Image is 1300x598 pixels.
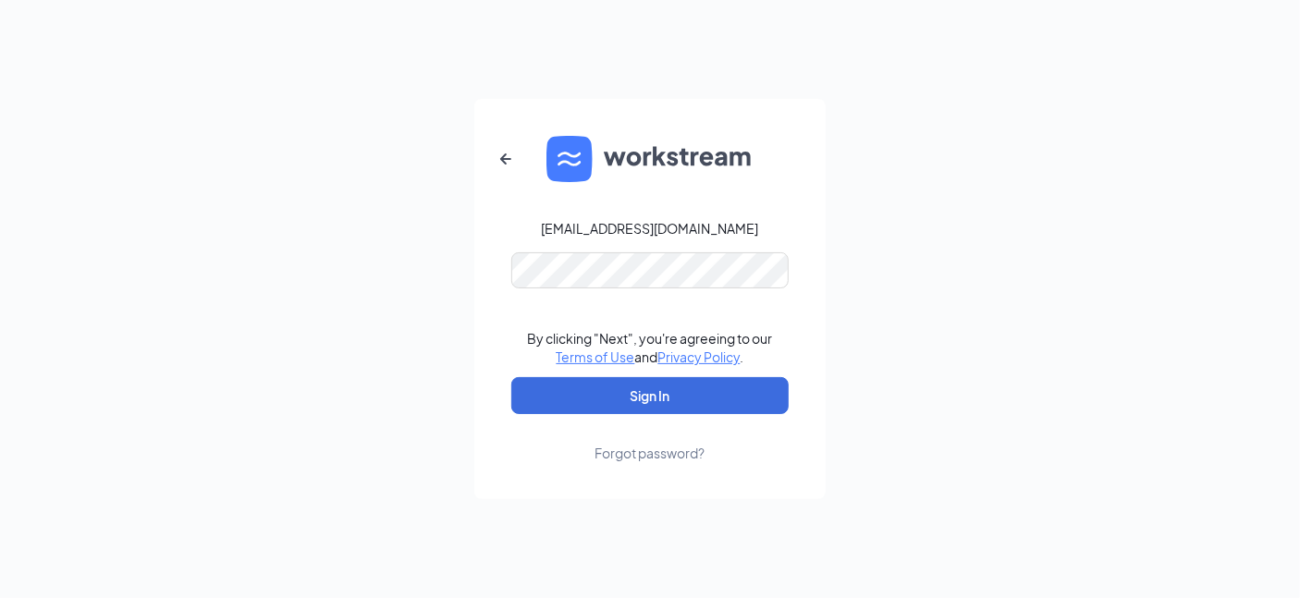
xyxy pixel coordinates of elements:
svg: ArrowLeftNew [495,148,517,170]
a: Privacy Policy [658,348,741,365]
div: [EMAIL_ADDRESS][DOMAIN_NAME] [542,219,759,238]
div: By clicking "Next", you're agreeing to our and . [528,329,773,366]
img: WS logo and Workstream text [546,136,754,182]
a: Terms of Use [557,348,635,365]
div: Forgot password? [595,444,705,462]
button: Sign In [511,377,789,414]
button: ArrowLeftNew [484,137,528,181]
a: Forgot password? [595,414,705,462]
